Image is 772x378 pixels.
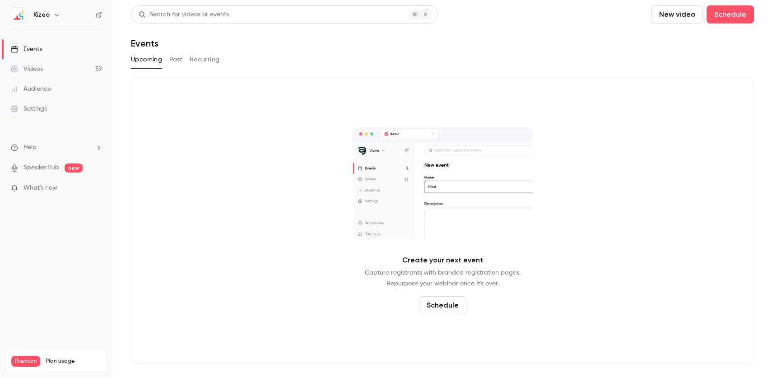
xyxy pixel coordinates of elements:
button: Upcoming [131,52,162,67]
button: Schedule [707,5,754,23]
button: Past [169,52,182,67]
p: Create your next event [402,255,483,266]
div: Videos [11,65,43,74]
a: SpeakerHub [23,163,59,173]
button: Schedule [419,296,466,314]
button: New video [651,5,703,23]
button: Recurring [190,52,220,67]
iframe: Noticeable Trigger [91,184,102,192]
li: help-dropdown-opener [11,143,102,152]
span: Plan usage [46,358,102,365]
div: Settings [11,104,47,113]
div: Audience [11,84,51,93]
img: Kizeo [11,8,26,22]
h1: Events [131,38,158,49]
div: Search for videos or events [139,10,229,19]
span: What's new [23,183,57,193]
p: Capture registrants with branded registration pages. Repurpose your webinar once it's over. [365,267,521,289]
h6: Kizeo [33,10,50,19]
div: Events [11,45,42,54]
span: Premium [11,356,40,367]
span: Help [23,143,37,152]
span: new [65,163,83,173]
